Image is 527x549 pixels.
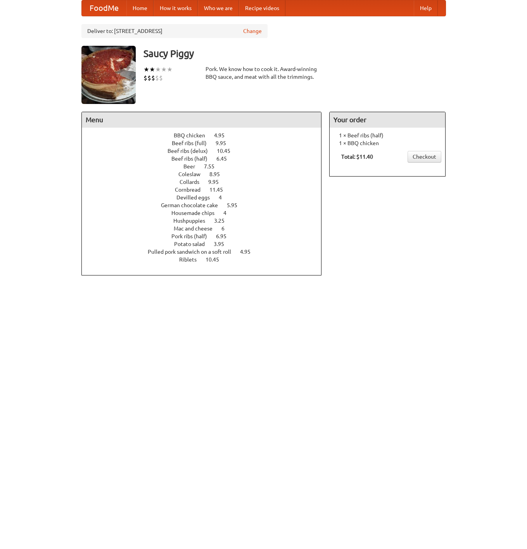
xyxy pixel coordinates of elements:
[155,65,161,74] li: ★
[175,187,237,193] a: Cornbread 11.45
[173,218,213,224] span: Hushpuppies
[216,140,234,146] span: 9.95
[172,140,240,146] a: Beef ribs (full) 9.95
[214,132,232,139] span: 4.95
[161,202,252,208] a: German chocolate cake 5.95
[209,171,228,177] span: 8.95
[168,148,216,154] span: Beef ribs (delux)
[240,249,258,255] span: 4.95
[179,256,233,263] a: Riblets 10.45
[143,65,149,74] li: ★
[221,225,232,232] span: 6
[206,256,227,263] span: 10.45
[227,202,245,208] span: 5.95
[333,132,441,139] li: 1 × Beef ribs (half)
[208,179,226,185] span: 9.95
[174,241,238,247] a: Potato salad 3.95
[333,139,441,147] li: 1 × BBQ chicken
[183,163,203,170] span: Beer
[239,0,285,16] a: Recipe videos
[171,210,241,216] a: Housemade chips 4
[168,148,245,154] a: Beef ribs (delux) 10.45
[408,151,441,163] a: Checkout
[174,132,213,139] span: BBQ chicken
[143,46,446,61] h3: Saucy Piggy
[81,24,268,38] div: Deliver to: [STREET_ADDRESS]
[178,171,234,177] a: Coleslaw 8.95
[175,187,208,193] span: Cornbread
[151,74,155,82] li: $
[223,210,234,216] span: 4
[161,65,167,74] li: ★
[198,0,239,16] a: Who we are
[155,74,159,82] li: $
[216,156,235,162] span: 6.45
[161,202,226,208] span: German chocolate cake
[173,218,239,224] a: Hushpuppies 3.25
[171,233,241,239] a: Pork ribs (half) 6.95
[174,225,239,232] a: Mac and cheese 6
[171,233,215,239] span: Pork ribs (half)
[171,156,215,162] span: Beef ribs (half)
[81,46,136,104] img: angular.jpg
[219,194,230,201] span: 4
[217,148,238,154] span: 10.45
[216,233,234,239] span: 6.95
[154,0,198,16] a: How it works
[176,194,218,201] span: Devilled eggs
[214,241,232,247] span: 3.95
[341,154,373,160] b: Total: $11.40
[214,218,232,224] span: 3.25
[148,249,239,255] span: Pulled pork sandwich on a soft roll
[172,140,214,146] span: Beef ribs (full)
[330,112,445,128] h4: Your order
[174,132,239,139] a: BBQ chicken 4.95
[183,163,229,170] a: Beer 7.55
[147,74,151,82] li: $
[171,210,222,216] span: Housemade chips
[178,171,208,177] span: Coleslaw
[82,0,126,16] a: FoodMe
[174,225,220,232] span: Mac and cheese
[167,65,173,74] li: ★
[243,27,262,35] a: Change
[143,74,147,82] li: $
[82,112,321,128] h4: Menu
[180,179,233,185] a: Collards 9.95
[148,249,265,255] a: Pulled pork sandwich on a soft roll 4.95
[149,65,155,74] li: ★
[171,156,241,162] a: Beef ribs (half) 6.45
[180,179,207,185] span: Collards
[206,65,322,81] div: Pork. We know how to cook it. Award-winning BBQ sauce, and meat with all the trimmings.
[126,0,154,16] a: Home
[174,241,213,247] span: Potato salad
[209,187,231,193] span: 11.45
[176,194,236,201] a: Devilled eggs 4
[204,163,222,170] span: 7.55
[159,74,163,82] li: $
[179,256,204,263] span: Riblets
[414,0,438,16] a: Help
